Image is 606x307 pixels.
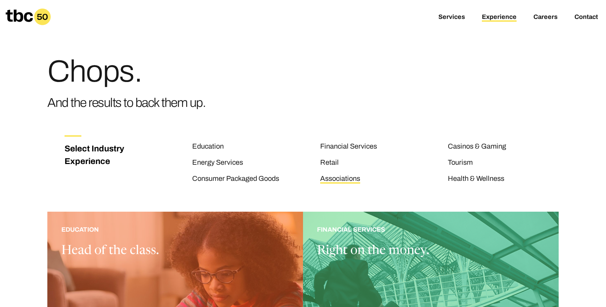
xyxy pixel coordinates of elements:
a: Associations [320,175,360,184]
a: Homepage [6,8,51,25]
a: Health & Wellness [448,175,504,184]
h1: Chops. [47,56,206,87]
a: Experience [482,13,517,22]
a: Energy Services [192,158,243,168]
a: Services [438,13,465,22]
h3: And the results to back them up. [47,93,206,113]
a: Casinos & Gaming [448,142,506,151]
a: Financial Services [320,142,377,151]
a: Education [192,142,224,151]
a: Consumer Packaged Goods [192,175,279,184]
a: Retail [320,158,339,168]
a: Careers [533,13,558,22]
h3: Select Industry Experience [65,142,132,168]
a: Tourism [448,158,473,168]
a: Contact [574,13,598,22]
